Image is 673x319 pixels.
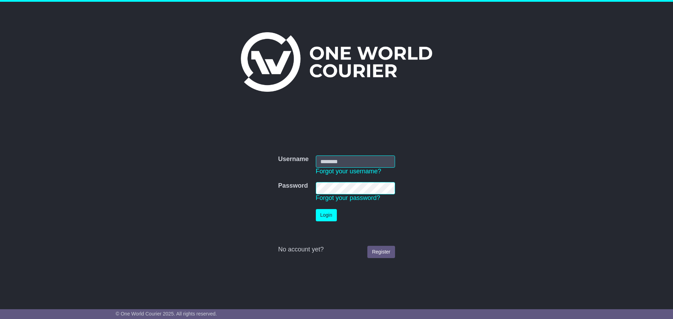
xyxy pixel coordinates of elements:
a: Forgot your username? [316,168,381,175]
a: Register [367,246,395,258]
img: One World [241,32,432,92]
span: © One World Courier 2025. All rights reserved. [116,311,217,317]
a: Forgot your password? [316,194,380,201]
label: Username [278,155,308,163]
div: No account yet? [278,246,395,254]
button: Login [316,209,337,221]
label: Password [278,182,308,190]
